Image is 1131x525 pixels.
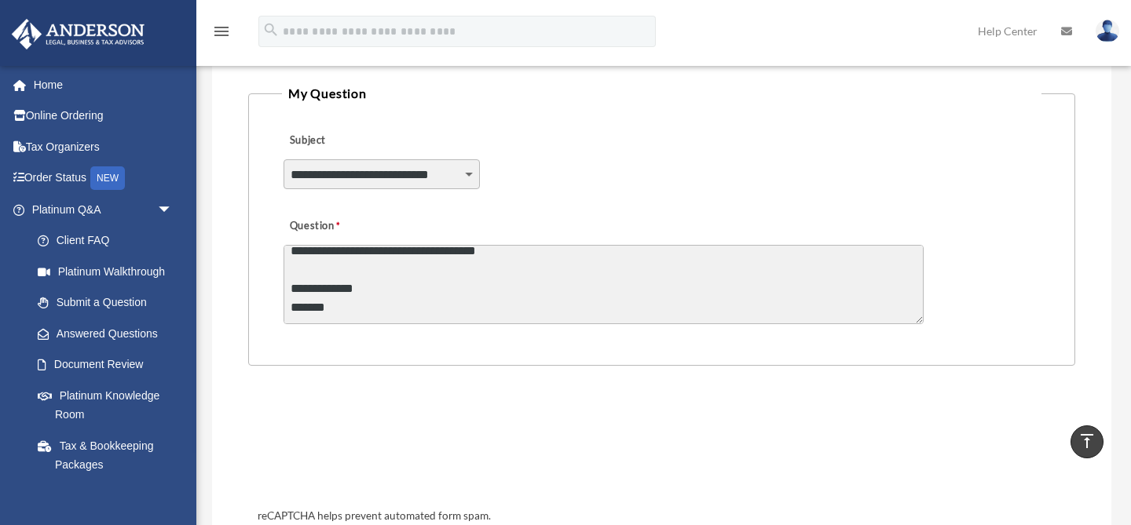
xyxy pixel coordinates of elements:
a: Document Review [22,349,196,381]
label: Question [284,216,405,238]
img: User Pic [1096,20,1119,42]
div: NEW [90,166,125,190]
a: Tax Organizers [11,131,196,162]
a: Answered Questions [22,318,196,349]
i: vertical_align_top [1078,432,1096,450]
label: Subject [284,130,433,152]
a: Submit a Question [22,287,188,319]
a: vertical_align_top [1071,425,1104,458]
a: menu [212,27,231,41]
a: Platinum Knowledge Room [22,380,196,430]
legend: My Question [282,82,1041,104]
a: Order StatusNEW [11,162,196,195]
a: Online Ordering [11,100,196,132]
a: Platinum Walkthrough [22,256,196,287]
span: arrow_drop_down [157,194,188,226]
a: Client FAQ [22,225,196,257]
iframe: reCAPTCHA [253,414,492,476]
a: Platinum Q&Aarrow_drop_down [11,194,196,225]
img: Anderson Advisors Platinum Portal [7,19,149,49]
a: Tax & Bookkeeping Packages [22,430,196,480]
a: Home [11,69,196,100]
i: menu [212,22,231,41]
i: search [262,21,280,38]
